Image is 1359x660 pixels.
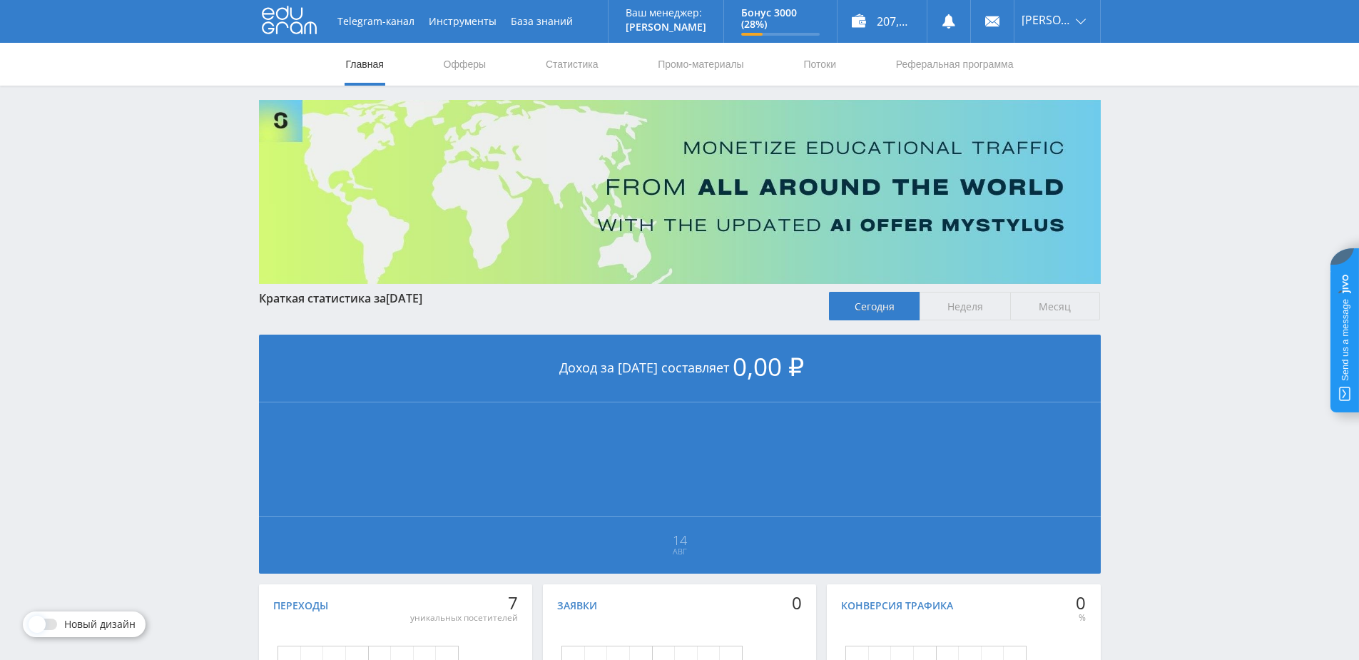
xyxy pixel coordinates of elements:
[733,350,804,383] span: 0,00 ₽
[741,7,820,30] p: Бонус 3000 (28%)
[345,43,385,86] a: Главная
[64,619,136,630] span: Новый дизайн
[259,292,815,305] div: Краткая статистика за
[802,43,838,86] a: Потоки
[829,292,920,320] span: Сегодня
[410,593,518,613] div: 7
[1076,593,1086,613] div: 0
[656,43,745,86] a: Промо-материалы
[386,290,422,306] span: [DATE]
[895,43,1015,86] a: Реферальная программа
[259,335,1101,402] div: Доход за [DATE] составляет
[410,612,518,624] div: уникальных посетителей
[1010,292,1101,320] span: Месяц
[920,292,1010,320] span: Неделя
[792,593,802,613] div: 0
[544,43,600,86] a: Статистика
[442,43,488,86] a: Офферы
[259,100,1101,284] img: Banner
[260,534,1100,546] span: 14
[273,600,328,611] div: Переходы
[626,7,706,19] p: Ваш менеджер:
[841,600,953,611] div: Конверсия трафика
[1076,612,1086,624] div: %
[1022,14,1072,26] span: [PERSON_NAME]
[260,546,1100,557] span: Авг
[626,21,706,33] p: [PERSON_NAME]
[557,600,597,611] div: Заявки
